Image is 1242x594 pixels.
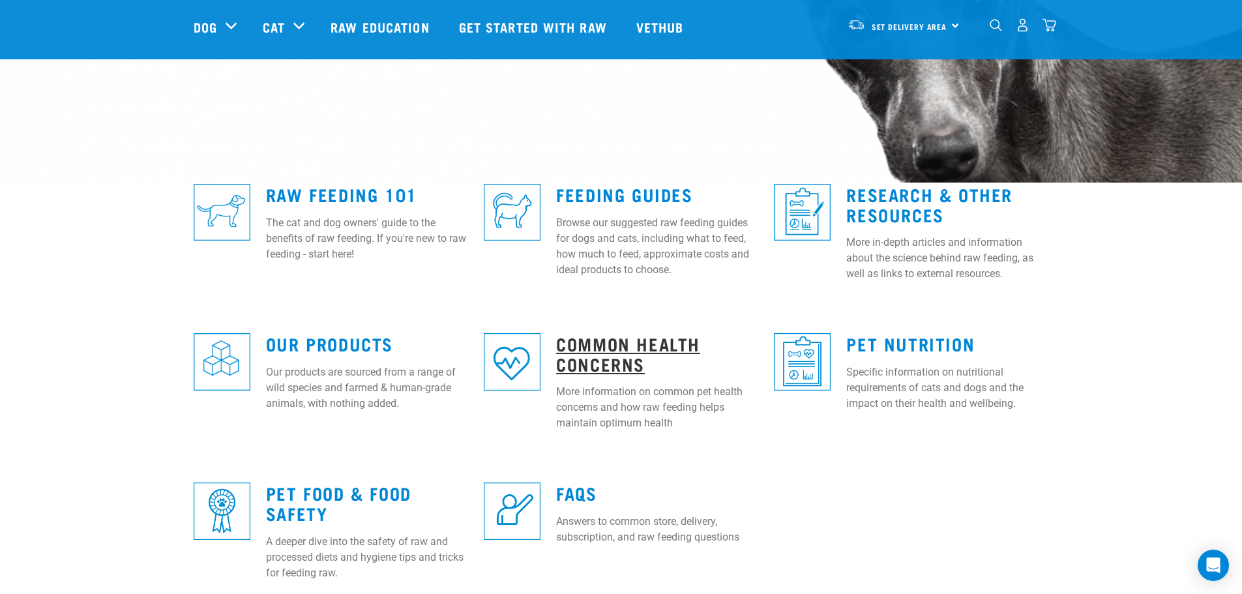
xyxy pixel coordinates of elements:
[266,364,468,411] p: Our products are sourced from a range of wild species and farmed & human-grade animals, with noth...
[846,364,1048,411] p: Specific information on nutritional requirements of cats and dogs and the impact on their health ...
[446,1,623,53] a: Get started with Raw
[1198,550,1229,581] div: Open Intercom Messenger
[266,534,468,581] p: A deeper dive into the safety of raw and processed diets and hygiene tips and tricks for feeding ...
[1016,18,1029,32] img: user.png
[263,17,285,37] a: Cat
[623,1,700,53] a: Vethub
[556,514,758,545] p: Answers to common store, delivery, subscription, and raw feeding questions
[846,235,1048,282] p: More in-depth articles and information about the science behind raw feeding, as well as links to ...
[318,1,445,53] a: Raw Education
[990,19,1002,31] img: home-icon-1@2x.png
[194,184,250,241] img: re-icons-dog3-sq-blue.png
[872,24,947,29] span: Set Delivery Area
[556,488,597,497] a: FAQs
[556,338,700,368] a: Common Health Concerns
[266,488,411,518] a: Pet Food & Food Safety
[484,184,540,241] img: re-icons-cat2-sq-blue.png
[774,333,831,390] img: re-icons-healthcheck3-sq-blue.png
[484,483,540,539] img: re-icons-faq-sq-blue.png
[194,483,250,539] img: re-icons-rosette-sq-blue.png
[846,338,975,348] a: Pet Nutrition
[556,384,758,431] p: More information on common pet health concerns and how raw feeding helps maintain optimum health
[774,184,831,241] img: re-icons-healthcheck1-sq-blue.png
[194,17,217,37] a: Dog
[556,189,692,199] a: Feeding Guides
[266,215,468,262] p: The cat and dog owners' guide to the benefits of raw feeding. If you're new to raw feeding - star...
[1042,18,1056,32] img: home-icon@2x.png
[194,333,250,390] img: re-icons-cubes2-sq-blue.png
[266,338,393,348] a: Our Products
[266,189,417,199] a: Raw Feeding 101
[846,189,1013,219] a: Research & Other Resources
[484,333,540,390] img: re-icons-heart-sq-blue.png
[848,19,865,31] img: van-moving.png
[556,215,758,278] p: Browse our suggested raw feeding guides for dogs and cats, including what to feed, how much to fe...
